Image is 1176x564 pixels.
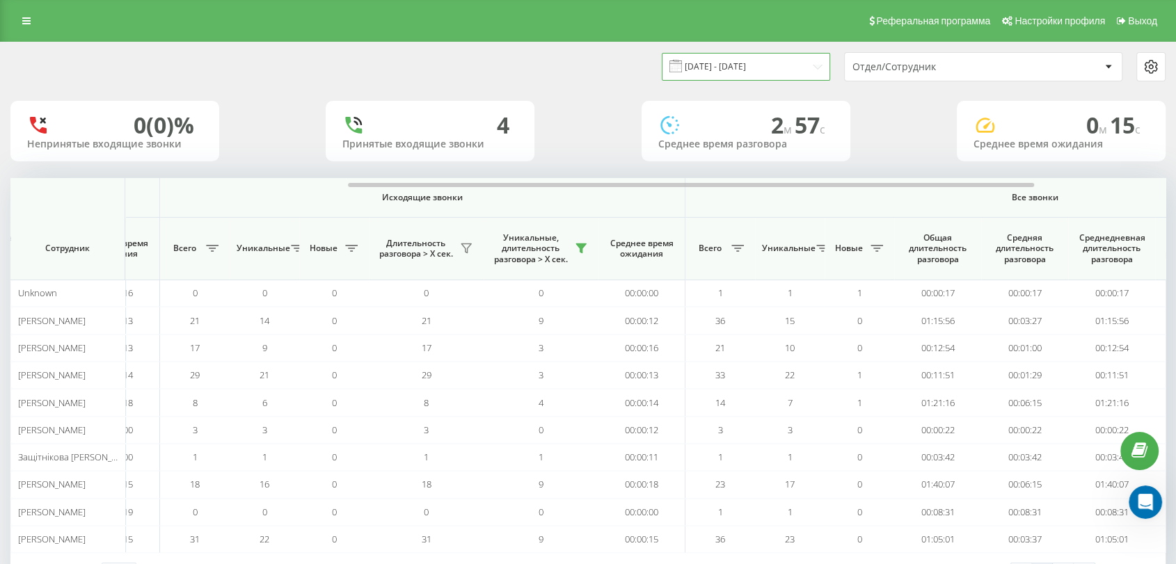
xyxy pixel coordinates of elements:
span: 0 [539,424,543,436]
span: [PERSON_NAME] [18,314,86,327]
span: 0 [424,287,429,299]
td: 00:08:31 [894,499,981,526]
span: 0 [857,478,862,490]
td: 01:05:01 [894,526,981,553]
td: 00:00:22 [1068,417,1155,444]
span: Защітнікова [PERSON_NAME] [18,451,138,463]
span: 0 [332,478,337,490]
span: Настройки профиля [1015,15,1105,26]
span: 0 [857,341,862,354]
div: Среднее время ожидания [974,138,1149,150]
span: 1 [424,451,429,463]
span: Unknown [18,287,57,299]
span: 0 [332,287,337,299]
span: 0 [857,533,862,545]
span: 0 [332,341,337,354]
span: 0 [262,506,267,518]
span: 3 [262,424,267,436]
td: 00:11:51 [894,362,981,389]
span: Среднедневная длительность разговора [1079,232,1145,265]
td: 00:00:16 [598,335,685,362]
span: Реферальная программа [876,15,990,26]
span: Среднее время ожидания [609,238,674,259]
span: 4 [539,396,543,409]
td: 00:08:31 [981,499,1068,526]
span: 0 [332,506,337,518]
span: 0 [1086,110,1110,140]
td: 01:40:07 [1068,471,1155,498]
span: [PERSON_NAME] [18,506,86,518]
span: Уникальные, длительность разговора > Х сек. [491,232,571,265]
td: 00:00:17 [1068,280,1155,307]
td: 01:15:56 [894,307,981,334]
td: 00:00:00 [598,499,685,526]
span: 0 [193,287,198,299]
td: 00:06:15 [981,471,1068,498]
span: 1 [857,369,862,381]
span: 9 [262,341,267,354]
span: 17 [422,341,431,354]
span: 0 [193,506,198,518]
td: 01:40:07 [894,471,981,498]
span: Новые [832,243,866,254]
span: 3 [539,369,543,381]
span: 0 [857,506,862,518]
div: 4 [497,112,509,138]
span: 23 [715,478,725,490]
span: 8 [424,396,429,409]
span: 10 [785,341,795,354]
span: 0 [332,314,337,327]
div: 0 (0)% [134,112,194,138]
span: Общая длительность разговора [905,232,971,265]
div: Принятые входящие звонки [342,138,518,150]
span: 6 [262,396,267,409]
td: 00:00:15 [598,526,685,553]
td: 00:03:37 [981,526,1068,553]
td: 00:00:17 [894,280,981,307]
td: 00:00:22 [894,417,981,444]
td: 01:21:16 [1068,389,1155,416]
span: 7 [788,396,793,409]
span: 18 [190,478,200,490]
td: 00:03:42 [981,444,1068,471]
td: 00:03:42 [894,444,981,471]
span: 1 [539,451,543,463]
span: 0 [857,314,862,327]
iframe: Intercom live chat [1129,485,1162,519]
span: Новые [306,243,341,254]
span: 1 [788,506,793,518]
span: Уникальные [237,243,287,254]
span: м [1099,122,1110,137]
span: 0 [424,506,429,518]
span: 3 [788,424,793,436]
div: Среднее время разговора [658,138,834,150]
span: 15 [785,314,795,327]
span: 0 [539,287,543,299]
span: 22 [260,533,269,545]
span: 23 [785,533,795,545]
span: Уникальные [762,243,812,254]
span: 3 [539,341,543,354]
td: 00:00:00 [598,280,685,307]
span: Выход [1128,15,1157,26]
span: c [820,122,825,137]
span: 0 [332,451,337,463]
span: 17 [785,478,795,490]
td: 00:00:12 [598,417,685,444]
td: 01:15:56 [1068,307,1155,334]
td: 00:03:42 [1068,444,1155,471]
span: Длительность разговора > Х сек. [376,238,456,259]
span: Средняя длительность разговора [992,232,1058,265]
span: 1 [788,451,793,463]
span: 1 [193,451,198,463]
span: 8 [193,396,198,409]
span: 0 [332,396,337,409]
span: [PERSON_NAME] [18,478,86,490]
span: 21 [715,341,725,354]
div: Отдел/Сотрудник [852,61,1019,73]
span: 21 [422,314,431,327]
td: 00:00:12 [598,307,685,334]
td: 00:06:15 [981,389,1068,416]
span: 9 [539,478,543,490]
span: 0 [262,287,267,299]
